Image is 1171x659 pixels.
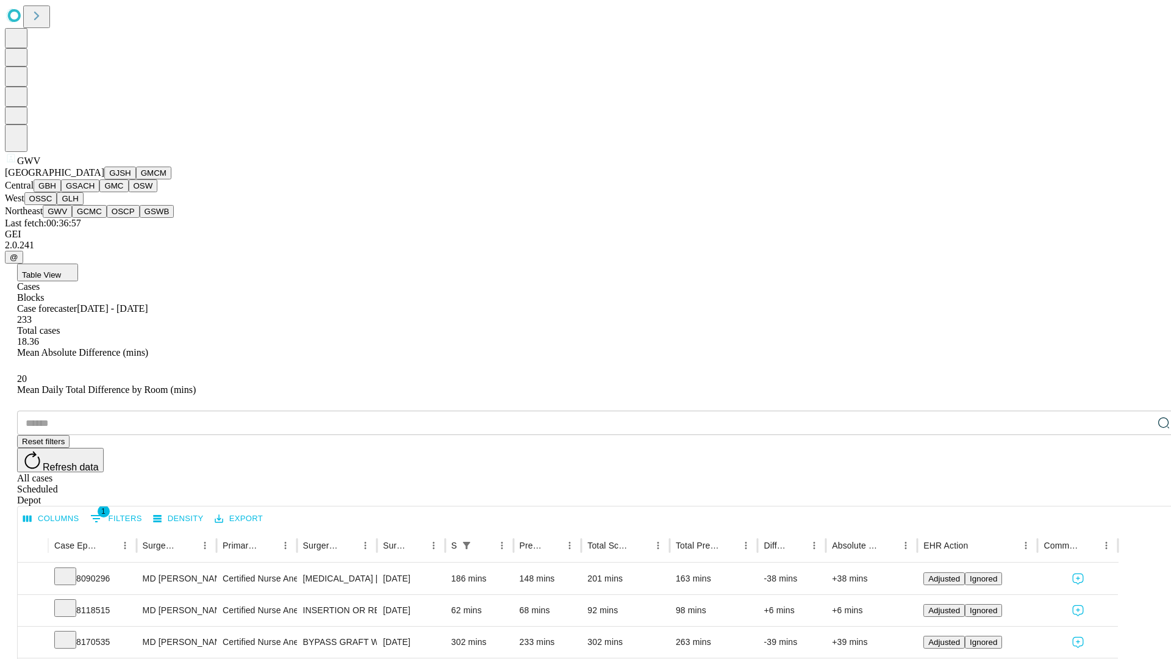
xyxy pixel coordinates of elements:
button: OSSC [24,192,57,205]
button: Menu [425,537,442,554]
div: 233 mins [520,627,576,658]
span: 233 [17,314,32,325]
button: GBH [34,179,61,192]
div: 68 mins [520,595,576,626]
button: Menu [561,537,578,554]
button: Refresh data [17,448,104,472]
button: Sort [720,537,737,554]
div: 2.0.241 [5,240,1166,251]
button: Table View [17,264,78,281]
div: Case Epic Id [54,541,98,550]
span: 20 [17,373,27,384]
button: Ignored [965,604,1002,617]
div: 163 mins [676,563,752,594]
button: GSACH [61,179,99,192]
div: GEI [5,229,1166,240]
button: @ [5,251,23,264]
span: [GEOGRAPHIC_DATA] [5,167,104,178]
button: Menu [357,537,374,554]
button: Expand [24,632,42,654]
button: Ignored [965,572,1002,585]
div: -39 mins [764,627,820,658]
div: 302 mins [451,627,507,658]
div: EHR Action [923,541,968,550]
div: Total Scheduled Duration [587,541,631,550]
span: Ignored [970,606,997,615]
button: Select columns [20,510,82,528]
span: Total cases [17,325,60,336]
button: Menu [1017,537,1034,554]
button: Adjusted [923,604,965,617]
div: Certified Nurse Anesthetist [223,563,290,594]
div: 263 mins [676,627,752,658]
span: Mean Daily Total Difference by Room (mins) [17,384,196,395]
div: MD [PERSON_NAME] [143,595,210,626]
div: 62 mins [451,595,507,626]
div: Primary Service [223,541,258,550]
button: Sort [340,537,357,554]
button: Menu [650,537,667,554]
button: Export [212,510,266,528]
button: Menu [1098,537,1115,554]
button: Reset filters [17,435,70,448]
button: Sort [408,537,425,554]
button: Show filters [87,509,145,528]
button: GMC [99,179,128,192]
div: 98 mins [676,595,752,626]
div: Absolute Difference [832,541,879,550]
button: Menu [116,537,134,554]
div: BYPASS GRAFT WITH VEIN BRACHIAL BRACHIAL [303,627,371,658]
div: [DATE] [383,627,439,658]
span: Refresh data [43,462,99,472]
div: [MEDICAL_DATA] [MEDICAL_DATA] AND [MEDICAL_DATA] POSTERIOR CERVICAL [303,563,371,594]
span: [DATE] - [DATE] [77,303,148,314]
button: GMCM [136,167,171,179]
button: Expand [24,569,42,590]
button: Sort [260,537,277,554]
span: Adjusted [928,638,960,647]
div: 186 mins [451,563,507,594]
span: West [5,193,24,203]
button: Sort [632,537,650,554]
div: Scheduled In Room Duration [451,541,457,550]
button: GJSH [104,167,136,179]
div: +38 mins [832,563,911,594]
button: GWV [43,205,72,218]
div: 92 mins [587,595,664,626]
div: INSERTION OR REPLACEMENT SPINAL NEUROSTIMULATOR GENERATOR [303,595,371,626]
div: Surgery Name [303,541,338,550]
div: [DATE] [383,595,439,626]
button: Sort [1081,537,1098,554]
span: Ignored [970,638,997,647]
div: +6 mins [832,595,911,626]
button: OSW [129,179,158,192]
button: Sort [544,537,561,554]
div: Certified Nurse Anesthetist [223,627,290,658]
span: 1 [98,505,110,517]
span: Table View [22,270,61,279]
div: Surgeon Name [143,541,178,550]
button: GSWB [140,205,174,218]
button: OSCP [107,205,140,218]
span: 18.36 [17,336,39,347]
button: Sort [476,537,493,554]
button: Ignored [965,636,1002,649]
div: Total Predicted Duration [676,541,720,550]
div: Predicted In Room Duration [520,541,543,550]
button: Sort [880,537,897,554]
button: Menu [277,537,294,554]
div: MD [PERSON_NAME] D Md [143,627,210,658]
div: 8170535 [54,627,131,658]
span: Central [5,180,34,190]
span: Reset filters [22,437,65,446]
button: Menu [897,537,914,554]
span: Adjusted [928,574,960,583]
span: Northeast [5,206,43,216]
button: Sort [99,537,116,554]
button: Expand [24,600,42,622]
div: 8090296 [54,563,131,594]
div: -38 mins [764,563,820,594]
div: 302 mins [587,627,664,658]
div: 148 mins [520,563,576,594]
span: Mean Absolute Difference (mins) [17,347,148,358]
